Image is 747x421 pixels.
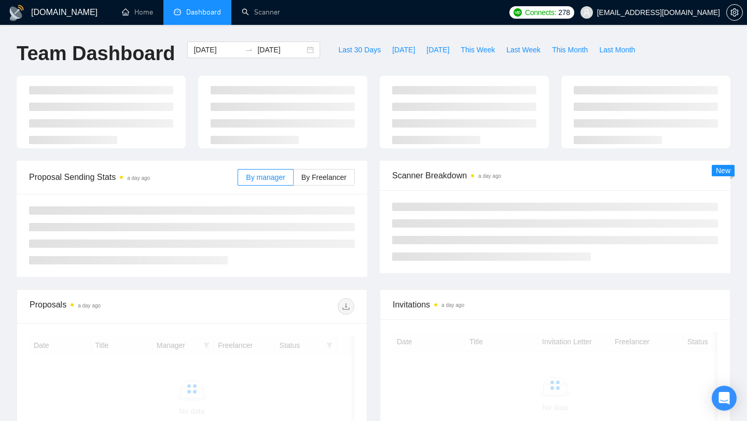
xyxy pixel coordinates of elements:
[478,173,501,179] time: a day ago
[186,8,221,17] span: Dashboard
[461,44,495,55] span: This Week
[174,8,181,16] span: dashboard
[257,44,305,55] input: End date
[193,44,241,55] input: Start date
[421,41,455,58] button: [DATE]
[506,44,541,55] span: Last Week
[333,41,386,58] button: Last 30 Days
[301,173,347,181] span: By Freelancer
[712,386,737,411] div: Open Intercom Messenger
[441,302,464,308] time: a day ago
[245,46,253,54] span: swap-right
[29,171,238,184] span: Proposal Sending Stats
[426,44,449,55] span: [DATE]
[552,44,588,55] span: This Month
[393,298,717,311] span: Invitations
[593,41,641,58] button: Last Month
[30,298,192,315] div: Proposals
[583,9,590,16] span: user
[599,44,635,55] span: Last Month
[558,7,570,18] span: 278
[245,46,253,54] span: to
[726,8,743,17] a: setting
[514,8,522,17] img: upwork-logo.png
[246,173,285,181] span: By manager
[127,175,150,181] time: a day ago
[386,41,421,58] button: [DATE]
[17,41,175,66] h1: Team Dashboard
[392,44,415,55] span: [DATE]
[122,8,153,17] a: homeHome
[726,4,743,21] button: setting
[546,41,593,58] button: This Month
[392,169,718,182] span: Scanner Breakdown
[78,303,101,308] time: a day ago
[727,8,742,17] span: setting
[8,5,25,21] img: logo
[501,41,546,58] button: Last Week
[338,44,381,55] span: Last 30 Days
[455,41,501,58] button: This Week
[716,166,730,175] span: New
[525,7,556,18] span: Connects:
[242,8,280,17] a: searchScanner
